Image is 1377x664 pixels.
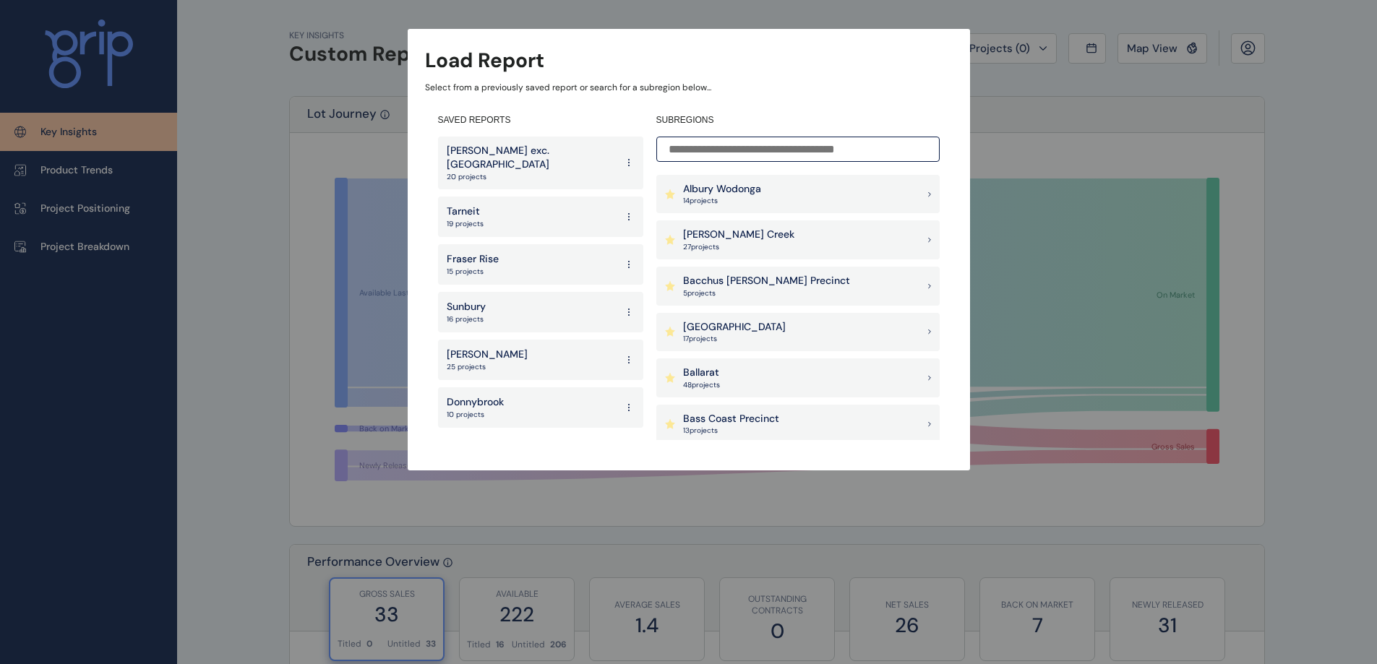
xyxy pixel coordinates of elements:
[683,228,794,242] p: [PERSON_NAME] Creek
[447,252,499,267] p: Fraser Rise
[425,46,544,74] h3: Load Report
[683,426,779,436] p: 13 project s
[447,144,616,172] p: [PERSON_NAME] exc. [GEOGRAPHIC_DATA]
[447,314,486,324] p: 16 projects
[683,412,779,426] p: Bass Coast Precinct
[683,380,720,390] p: 48 project s
[447,204,484,219] p: Tarneit
[683,182,761,197] p: Albury Wodonga
[447,219,484,229] p: 19 projects
[447,410,504,420] p: 10 projects
[447,395,504,410] p: Donnybrook
[447,300,486,314] p: Sunbury
[683,242,794,252] p: 27 project s
[656,114,940,126] h4: SUBREGIONS
[447,362,528,372] p: 25 projects
[683,274,850,288] p: Bacchus [PERSON_NAME] Precinct
[425,82,953,94] p: Select from a previously saved report or search for a subregion below...
[447,348,528,362] p: [PERSON_NAME]
[683,196,761,206] p: 14 project s
[447,172,616,182] p: 20 projects
[683,334,786,344] p: 17 project s
[438,114,643,126] h4: SAVED REPORTS
[683,288,850,298] p: 5 project s
[683,320,786,335] p: [GEOGRAPHIC_DATA]
[683,366,720,380] p: Ballarat
[447,267,499,277] p: 15 projects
